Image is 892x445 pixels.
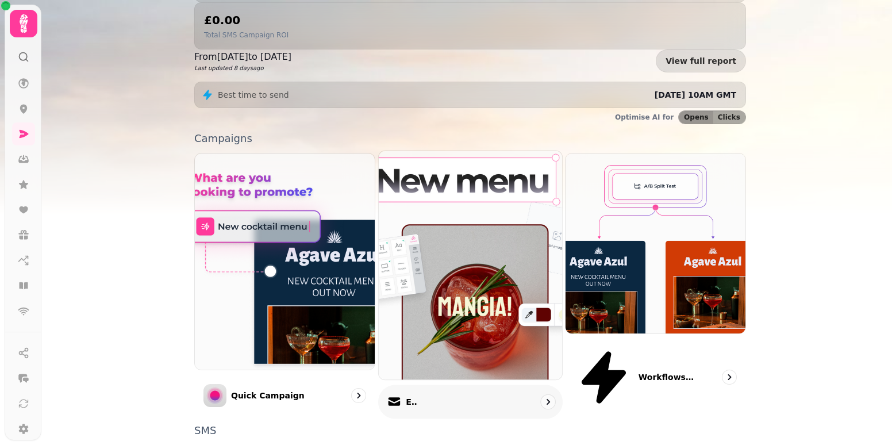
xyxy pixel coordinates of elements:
[406,396,417,408] p: Email
[566,154,745,333] img: Workflows (coming soon)
[724,371,735,383] svg: go to
[713,111,745,124] button: Clicks
[195,154,375,370] img: Quick Campaign
[194,133,746,144] p: Campaigns
[655,90,736,99] span: [DATE] 10AM GMT
[370,140,571,392] img: Email
[565,153,746,416] a: Workflows (coming soon)Workflows (coming soon)
[615,113,674,122] p: Optimise AI for
[378,150,563,419] a: EmailEmail
[679,111,713,124] button: Opens
[542,396,553,408] svg: go to
[639,371,696,383] p: Workflows (coming soon)
[231,390,305,401] p: Quick Campaign
[194,64,291,72] p: Last updated 8 days ago
[194,425,746,436] p: SMS
[353,390,364,401] svg: go to
[718,114,740,121] span: Clicks
[218,89,289,101] p: Best time to send
[656,49,746,72] a: View full report
[684,114,709,121] span: Opens
[194,50,291,64] p: From [DATE] to [DATE]
[204,12,289,28] h2: £0.00
[204,30,289,40] p: Total SMS Campaign ROI
[194,153,375,416] a: Quick CampaignQuick Campaign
